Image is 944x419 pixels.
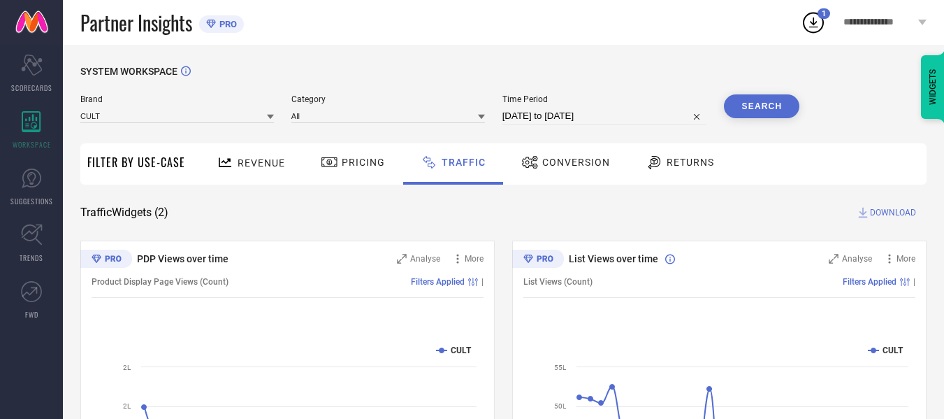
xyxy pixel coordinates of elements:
span: 1 [822,9,826,18]
div: Open download list [801,10,826,35]
span: PRO [216,19,237,29]
span: Analyse [842,254,872,264]
button: Search [724,94,799,118]
span: Product Display Page Views (Count) [92,277,228,287]
span: Traffic [442,157,486,168]
div: Premium [512,250,564,271]
text: 2L [123,364,131,371]
span: Brand [80,94,274,104]
div: Premium [80,250,132,271]
span: TRENDS [20,253,43,263]
span: PDP Views over time [137,253,228,264]
span: List Views over time [569,253,658,264]
span: Time Period [502,94,707,104]
span: Filters Applied [411,277,465,287]
span: WORKSPACE [13,139,51,150]
span: SYSTEM WORKSPACE [80,66,177,77]
span: Pricing [342,157,385,168]
span: | [913,277,915,287]
span: Category [291,94,485,104]
text: CULT [451,346,472,355]
span: DOWNLOAD [870,206,916,220]
input: Select time period [502,108,707,125]
span: SCORECARDS [11,83,52,93]
span: Conversion [542,157,610,168]
text: 50L [554,402,567,410]
span: List Views (Count) [523,277,593,287]
span: Partner Insights [80,8,192,37]
text: CULT [883,346,903,355]
text: 55L [554,364,567,371]
svg: Zoom [397,254,407,264]
span: More [465,254,484,264]
text: 2L [123,402,131,410]
span: SUGGESTIONS [10,196,53,206]
span: Revenue [238,157,285,169]
span: Filters Applied [843,277,896,287]
span: Returns [667,157,714,168]
span: Traffic Widgets ( 2 ) [80,206,168,220]
span: FWD [25,309,38,320]
svg: Zoom [829,254,838,264]
span: Analyse [410,254,440,264]
span: Filter By Use-Case [87,154,185,171]
span: More [896,254,915,264]
span: | [481,277,484,287]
